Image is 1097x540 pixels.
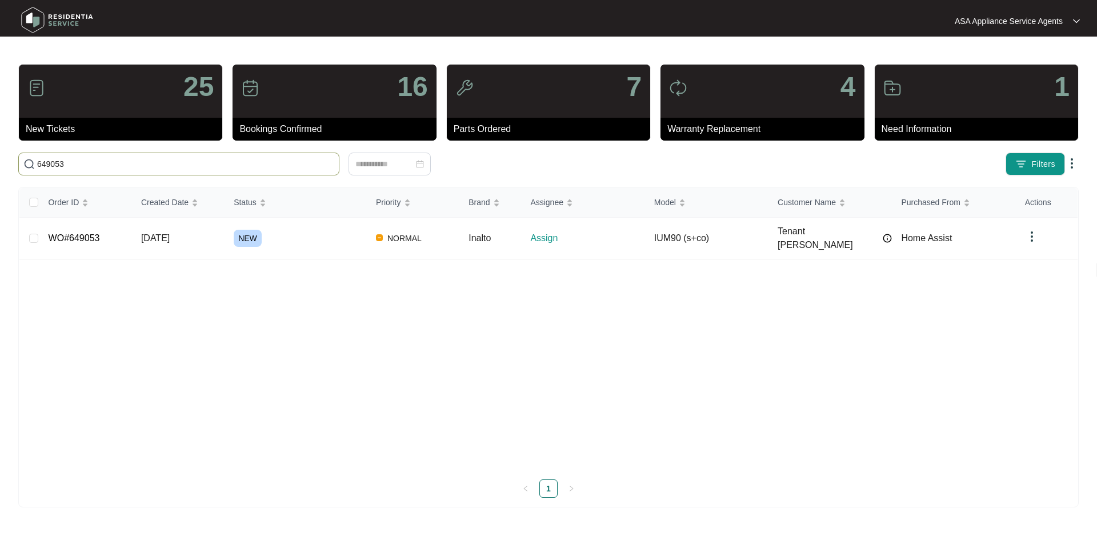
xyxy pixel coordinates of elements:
[1031,158,1055,170] span: Filters
[1065,157,1079,170] img: dropdown arrow
[1073,18,1080,24] img: dropdown arrow
[883,234,892,243] img: Info icon
[225,187,367,218] th: Status
[39,187,132,218] th: Order ID
[667,122,864,136] p: Warranty Replacement
[17,3,97,37] img: residentia service logo
[469,233,491,243] span: Inalto
[530,231,644,245] p: Assign
[892,187,1015,218] th: Purchased From
[654,196,676,209] span: Model
[1015,158,1027,170] img: filter icon
[840,73,856,101] p: 4
[469,196,490,209] span: Brand
[27,79,46,97] img: icon
[397,73,427,101] p: 16
[778,225,877,252] span: Tenant [PERSON_NAME]
[239,122,436,136] p: Bookings Confirmed
[234,230,262,247] span: NEW
[522,485,529,492] span: left
[645,218,768,259] td: IUM90 (s+co)
[49,233,100,243] a: WO#649053
[645,187,768,218] th: Model
[367,187,459,218] th: Priority
[517,479,535,498] button: left
[778,196,836,209] span: Customer Name
[49,196,79,209] span: Order ID
[530,196,563,209] span: Assignee
[1016,187,1078,218] th: Actions
[234,196,257,209] span: Status
[562,479,580,498] li: Next Page
[141,233,170,243] span: [DATE]
[955,15,1063,27] p: ASA Appliance Service Agents
[540,480,557,497] a: 1
[26,122,222,136] p: New Tickets
[901,233,952,243] span: Home Assist
[768,187,892,218] th: Customer Name
[626,73,642,101] p: 7
[241,79,259,97] img: icon
[454,122,650,136] p: Parts Ordered
[37,158,334,170] input: Search by Order Id, Assignee Name, Customer Name, Brand and Model
[901,196,960,209] span: Purchased From
[539,479,558,498] li: 1
[23,158,35,170] img: search-icon
[376,234,383,241] img: Vercel Logo
[882,122,1078,136] p: Need Information
[521,187,644,218] th: Assignee
[455,79,474,97] img: icon
[132,187,225,218] th: Created Date
[669,79,687,97] img: icon
[1025,230,1039,243] img: dropdown arrow
[883,79,902,97] img: icon
[141,196,189,209] span: Created Date
[1006,153,1065,175] button: filter iconFilters
[562,479,580,498] button: right
[568,485,575,492] span: right
[376,196,401,209] span: Priority
[517,479,535,498] li: Previous Page
[383,231,426,245] span: NORMAL
[1054,73,1070,101] p: 1
[459,187,521,218] th: Brand
[183,73,214,101] p: 25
